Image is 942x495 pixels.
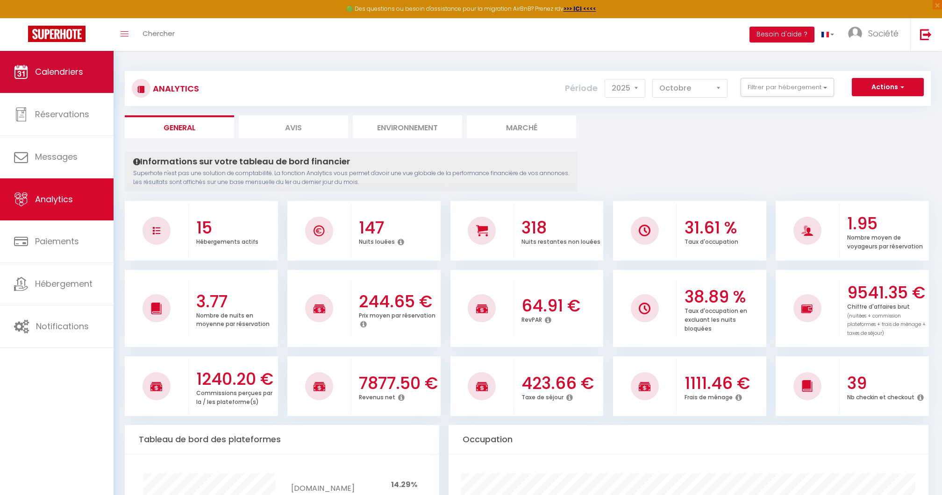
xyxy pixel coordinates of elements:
[685,287,764,307] h3: 38.89 %
[359,374,438,393] h3: 7877.50 €
[868,28,899,39] span: Société
[133,169,569,187] p: Superhote n'est pas une solution de comptabilité. La fonction Analytics vous permet d'avoir une v...
[449,425,928,454] div: Occupation
[35,108,89,120] span: Réservations
[685,218,764,238] h3: 31.61 %
[196,369,276,389] h3: 1240.20 €
[521,218,601,238] h3: 318
[239,115,348,138] li: Avis
[467,115,576,138] li: Marché
[35,66,83,78] span: Calendriers
[125,425,439,454] div: Tableau de bord des plateformes
[36,320,89,332] span: Notifications
[359,391,395,401] p: Revenus net
[564,5,596,13] a: >>> ICI <<<<
[359,236,395,246] p: Nuits louées
[920,28,932,40] img: logout
[741,78,834,97] button: Filtrer par hébergement
[521,296,601,316] h3: 64.91 €
[35,278,93,290] span: Hébergement
[749,27,814,42] button: Besoin d'aide ?
[133,156,569,167] h4: Informations sur votre tableau de bord financier
[196,218,276,238] h3: 15
[847,214,927,233] h3: 1.95
[801,303,813,314] img: NO IMAGE
[565,78,598,99] label: Période
[359,310,435,319] p: Prix moyen par réservation
[521,374,601,393] h3: 423.66 €
[196,292,276,311] h3: 3.77
[359,218,438,238] h3: 147
[847,232,923,250] p: Nombre moyen de voyageurs par réservation
[143,28,175,38] span: Chercher
[847,301,926,337] p: Chiffre d'affaires brut
[847,391,914,401] p: Nb checkin et checkout
[521,391,564,401] p: Taxe de séjour
[353,115,462,138] li: Environnement
[841,18,910,51] a: ... Société
[639,303,650,314] img: NO IMAGE
[391,479,417,490] span: 14.29%
[35,235,79,247] span: Paiements
[521,236,600,246] p: Nuits restantes non louées
[196,310,270,328] p: Nombre de nuits en moyenne par réservation
[196,387,272,406] p: Commissions perçues par la / les plateforme(s)
[35,193,73,205] span: Analytics
[196,236,258,246] p: Hébergements actifs
[150,78,199,99] h3: Analytics
[848,27,862,41] img: ...
[852,78,924,97] button: Actions
[136,18,182,51] a: Chercher
[359,292,438,311] h3: 244.65 €
[847,374,927,393] h3: 39
[685,391,733,401] p: Frais de ménage
[153,227,160,234] img: NO IMAGE
[35,151,78,163] span: Messages
[685,374,764,393] h3: 1111.46 €
[685,236,738,246] p: Taux d'occupation
[685,305,747,332] p: Taux d'occupation en excluant les nuits bloquées
[847,312,926,337] span: (nuitées + commission plateformes + frais de ménage + taxes de séjour)
[847,283,927,303] h3: 9541.35 €
[521,314,542,324] p: RevPAR
[125,115,234,138] li: General
[28,26,86,42] img: Super Booking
